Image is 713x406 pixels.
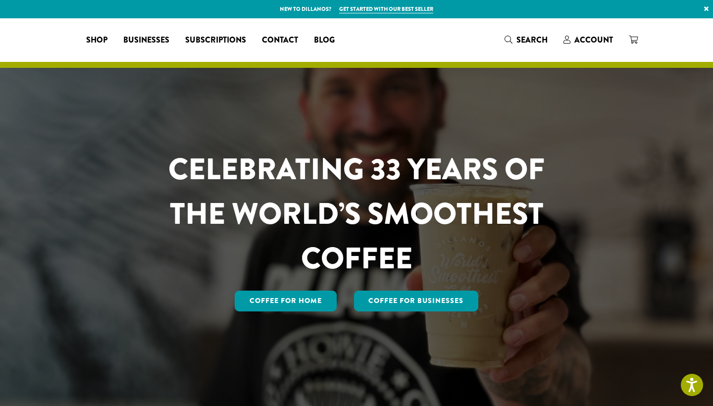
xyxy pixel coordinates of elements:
[314,34,335,47] span: Blog
[339,5,433,13] a: Get started with our best seller
[78,32,115,48] a: Shop
[139,147,574,281] h1: CELEBRATING 33 YEARS OF THE WORLD’S SMOOTHEST COFFEE
[574,34,613,46] span: Account
[123,34,169,47] span: Businesses
[497,32,556,48] a: Search
[516,34,548,46] span: Search
[185,34,246,47] span: Subscriptions
[354,291,479,311] a: Coffee For Businesses
[235,291,337,311] a: Coffee for Home
[86,34,107,47] span: Shop
[262,34,298,47] span: Contact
